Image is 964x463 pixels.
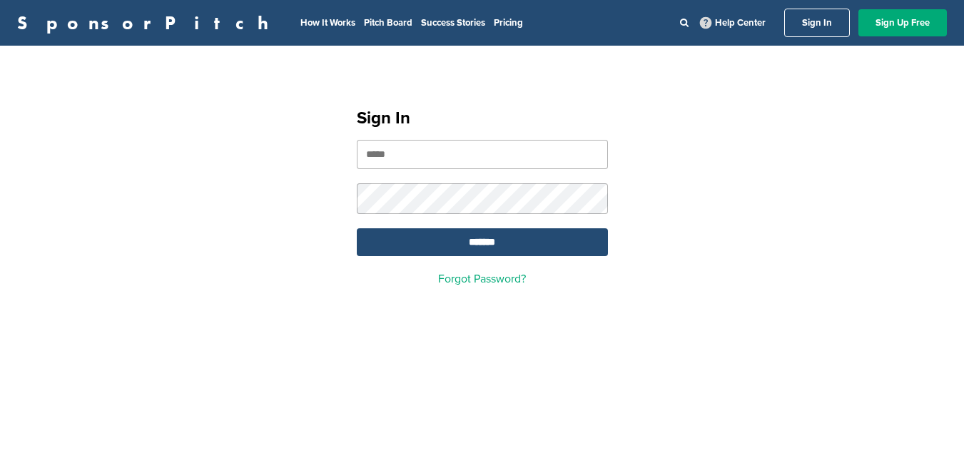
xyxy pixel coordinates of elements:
[421,17,485,29] a: Success Stories
[364,17,412,29] a: Pitch Board
[494,17,523,29] a: Pricing
[784,9,850,37] a: Sign In
[357,106,608,131] h1: Sign In
[300,17,355,29] a: How It Works
[697,14,768,31] a: Help Center
[17,14,278,32] a: SponsorPitch
[438,272,526,286] a: Forgot Password?
[858,9,947,36] a: Sign Up Free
